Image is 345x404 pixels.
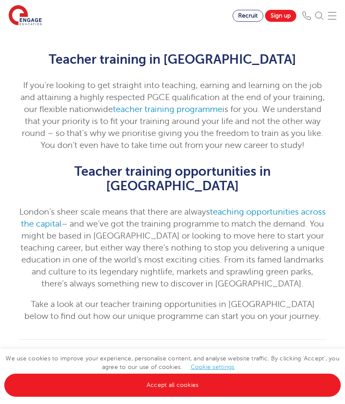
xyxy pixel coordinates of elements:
span: If you’re looking to get straight into teaching, earning and learning on the job and attaining a ... [21,80,325,114]
a: Accept all cookies [4,374,341,397]
img: Mobile Menu [328,12,336,20]
a: Recruit [233,10,263,22]
img: Engage Education [9,5,42,27]
a: Sign up [265,10,296,22]
a: Cookie settings [191,364,235,370]
h1: Teacher training in [GEOGRAPHIC_DATA] [19,52,327,67]
span: Take a look at our teacher training opportunities in [GEOGRAPHIC_DATA] below to find out how our ... [24,299,321,321]
span: London’s sheer scale means that there are always – and we’ve got the training programme to match ... [19,207,326,289]
img: Phone [302,12,311,20]
span: Recruit [238,12,258,19]
span: Teacher training opportunities in [GEOGRAPHIC_DATA] [74,164,271,193]
a: teacher training programme [113,104,222,114]
span: We use cookies to improve your experience, personalise content, and analyse website traffic. By c... [4,355,341,388]
img: Search [315,12,324,20]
